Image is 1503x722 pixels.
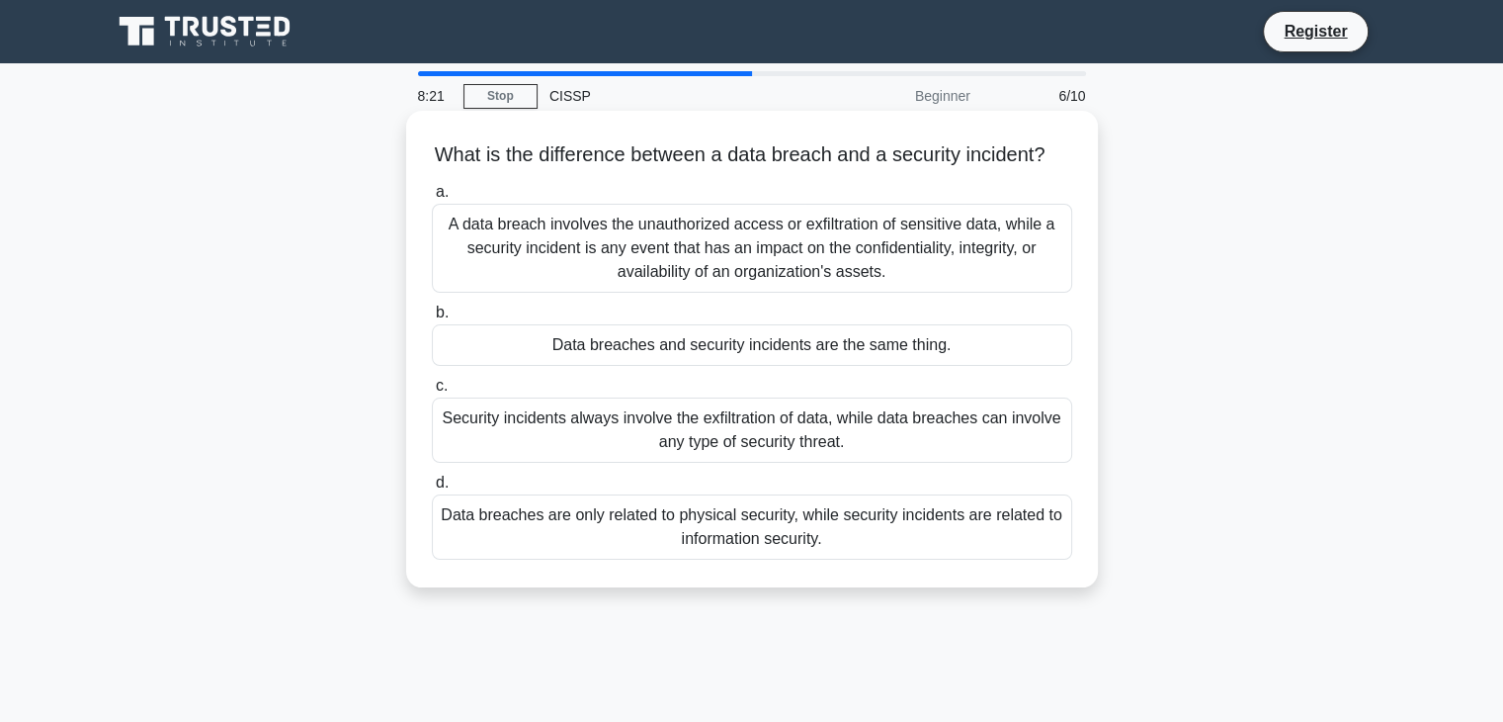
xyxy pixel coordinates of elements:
div: A data breach involves the unauthorized access or exfiltration of sensitive data, while a securit... [432,204,1072,293]
div: Beginner [809,76,982,116]
h5: What is the difference between a data breach and a security incident? [430,142,1074,168]
div: 6/10 [982,76,1098,116]
div: CISSP [538,76,809,116]
a: Stop [463,84,538,109]
span: c. [436,377,448,394]
span: a. [436,183,449,200]
a: Register [1272,19,1359,44]
div: Data breaches are only related to physical security, while security incidents are related to info... [432,495,1072,560]
span: b. [436,304,449,320]
div: Security incidents always involve the exfiltration of data, while data breaches can involve any t... [432,398,1072,463]
span: d. [436,474,449,491]
div: 8:21 [406,76,463,116]
div: Data breaches and security incidents are the same thing. [432,324,1072,366]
